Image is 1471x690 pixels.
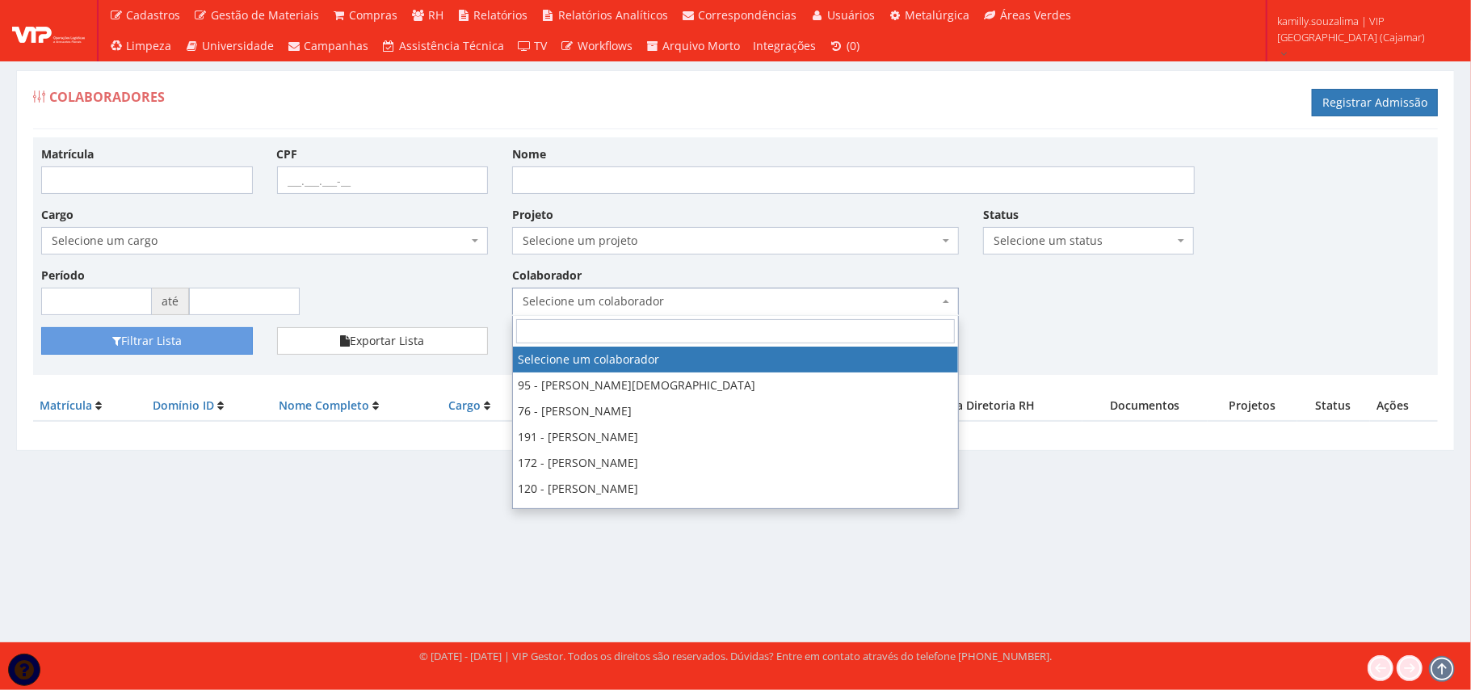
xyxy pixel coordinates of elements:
[512,288,959,315] span: Selecione um colaborador
[428,7,443,23] span: RH
[639,31,747,61] a: Arquivo Morto
[513,476,958,502] li: 120 - [PERSON_NAME]
[127,38,172,53] span: Limpeza
[41,146,94,162] label: Matrícula
[419,649,1052,664] div: © [DATE] - [DATE] | VIP Gestor. Todos os direitos são reservados. Dúvidas? Entre em contato atrav...
[277,327,489,355] button: Exportar Lista
[305,38,369,53] span: Campanhas
[12,19,85,43] img: logo
[512,267,582,284] label: Colaborador
[211,7,319,23] span: Gestão de Materiais
[152,288,189,315] span: até
[41,267,85,284] label: Período
[279,398,369,413] a: Nome Completo
[513,424,958,450] li: 191 - [PERSON_NAME]
[179,31,281,61] a: Universidade
[52,233,468,249] span: Selecione um cargo
[1370,391,1438,421] th: Ações
[41,207,74,223] label: Cargo
[512,207,553,223] label: Projeto
[523,233,939,249] span: Selecione um projeto
[376,31,511,61] a: Assistência Técnica
[511,31,554,61] a: TV
[448,398,481,413] a: Cargo
[202,38,274,53] span: Universidade
[754,38,817,53] span: Integrações
[1312,89,1438,116] a: Registrar Admissão
[512,227,959,255] span: Selecione um projeto
[1208,391,1297,421] th: Projetos
[280,31,376,61] a: Campanhas
[350,7,398,23] span: Compras
[153,398,214,413] a: Domínio ID
[699,7,797,23] span: Correspondências
[513,347,958,372] li: Selecione um colaborador
[513,502,958,528] li: 177 - [PERSON_NAME]
[1277,13,1450,45] span: kamilly.souzalima | VIP [GEOGRAPHIC_DATA] (Cajamar)
[827,7,875,23] span: Usuários
[127,7,181,23] span: Cadastros
[523,293,939,309] span: Selecione um colaborador
[1082,391,1208,421] th: Documentos
[41,227,488,255] span: Selecione um cargo
[277,166,489,194] input: ___.___.___-__
[49,88,165,106] span: Colaboradores
[906,7,970,23] span: Metalúrgica
[747,31,823,61] a: Integrações
[474,7,528,23] span: Relatórios
[40,398,92,413] a: Matrícula
[823,31,867,61] a: (0)
[535,38,548,53] span: TV
[103,31,179,61] a: Limpeza
[578,38,633,53] span: Workflows
[513,450,958,476] li: 172 - [PERSON_NAME]
[41,327,253,355] button: Filtrar Lista
[399,38,504,53] span: Assistência Técnica
[277,146,298,162] label: CPF
[663,38,741,53] span: Arquivo Morto
[554,31,640,61] a: Workflows
[994,233,1175,249] span: Selecione um status
[1000,7,1071,23] span: Áreas Verdes
[513,372,958,398] li: 95 - [PERSON_NAME][DEMOGRAPHIC_DATA]
[513,398,958,424] li: 76 - [PERSON_NAME]
[558,7,668,23] span: Relatórios Analíticos
[1297,391,1370,421] th: Status
[512,146,546,162] label: Nome
[847,38,859,53] span: (0)
[983,227,1195,255] span: Selecione um status
[983,207,1019,223] label: Status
